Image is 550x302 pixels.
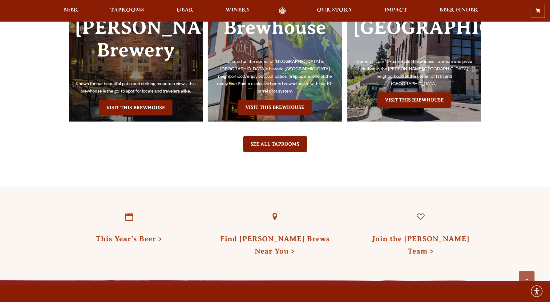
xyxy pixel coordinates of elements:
[530,284,544,298] div: Accessibility Menu
[317,8,352,13] span: Our Story
[261,203,289,231] a: Find Odell Brews Near You
[381,7,411,14] a: Impact
[214,59,336,96] p: Located on the corner of [GEOGRAPHIC_DATA] in [GEOGRAPHIC_DATA]’s historic [GEOGRAPHIC_DATA] neig...
[271,7,294,14] a: Odell Home
[75,81,197,96] p: Known for our beautiful patio and striking mountain views, this brewhouse is the go-to spot for l...
[313,7,356,14] a: Our Story
[110,8,144,13] span: Taprooms
[221,7,254,14] a: Winery
[435,7,482,14] a: Beer Finder
[59,7,82,14] a: Beer
[225,8,250,13] span: Winery
[243,136,307,152] a: See All Taprooms
[63,8,78,13] span: Beer
[99,100,172,115] a: Visit the Fort Collin's Brewery & Taproom
[354,59,475,88] p: Come visit our 10-barrel pilot brewhouse, taproom and pizza kitchen in the [PERSON_NAME][GEOGRAPH...
[519,271,535,287] a: Scroll to top
[238,100,312,115] a: Visit the Five Points Brewhouse
[378,92,451,108] a: Visit the Sloan’s Lake Brewhouse
[96,235,163,243] a: This Year’s Beer
[385,8,407,13] span: Impact
[372,235,470,255] a: Join the [PERSON_NAME] Team
[220,235,330,255] a: Find [PERSON_NAME] BrewsNear You
[106,7,148,14] a: Taprooms
[172,7,197,14] a: Gear
[439,8,478,13] span: Beer Finder
[115,203,144,231] a: This Year’s Beer
[176,8,193,13] span: Gear
[406,203,435,231] a: Join the Odell Team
